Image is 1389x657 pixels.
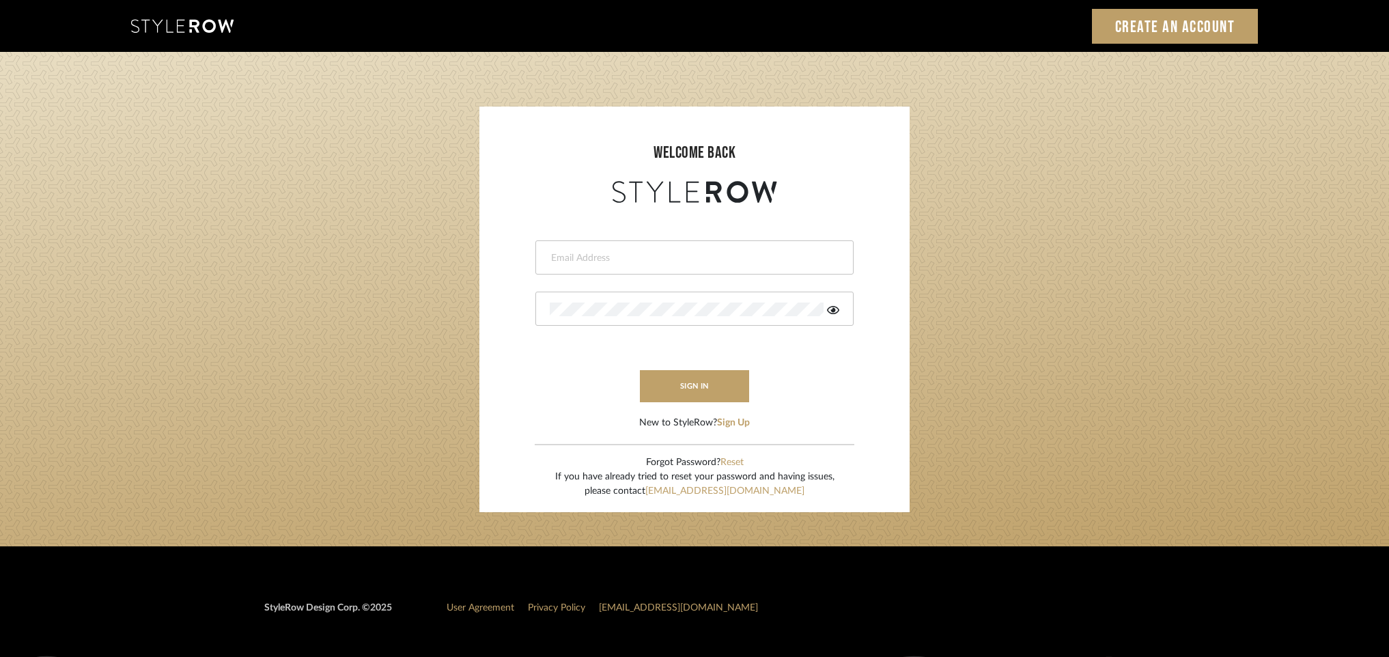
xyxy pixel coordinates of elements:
[528,603,585,613] a: Privacy Policy
[717,416,750,430] button: Sign Up
[720,456,744,470] button: Reset
[447,603,514,613] a: User Agreement
[493,141,896,165] div: welcome back
[555,456,834,470] div: Forgot Password?
[639,416,750,430] div: New to StyleRow?
[550,251,836,265] input: Email Address
[640,370,749,402] button: sign in
[599,603,758,613] a: [EMAIL_ADDRESS][DOMAIN_NAME]
[645,486,804,496] a: [EMAIL_ADDRESS][DOMAIN_NAME]
[555,470,834,499] div: If you have already tried to reset your password and having issues, please contact
[264,601,392,626] div: StyleRow Design Corp. ©2025
[1092,9,1259,44] a: Create an Account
